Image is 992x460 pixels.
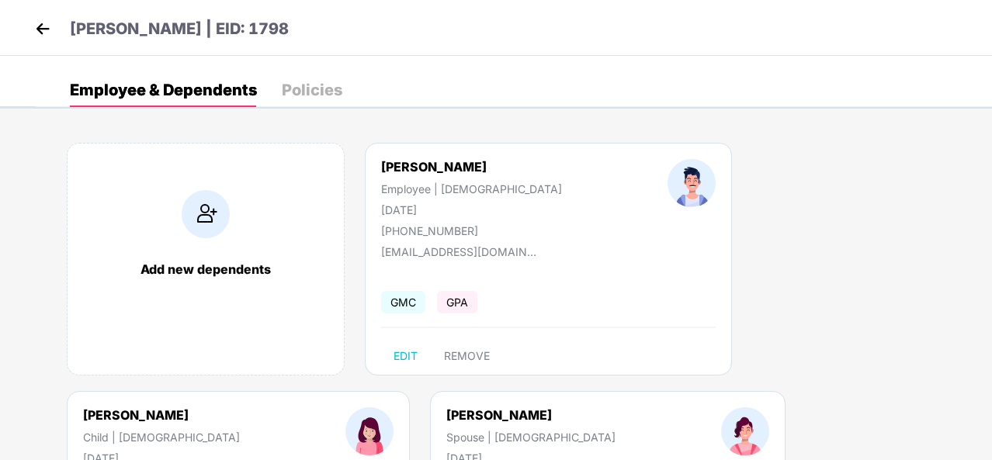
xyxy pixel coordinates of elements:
[381,245,536,258] div: [EMAIL_ADDRESS][DOMAIN_NAME]
[83,407,240,423] div: [PERSON_NAME]
[444,350,490,362] span: REMOVE
[381,203,562,216] div: [DATE]
[668,159,716,207] img: profileImage
[345,407,394,455] img: profileImage
[182,190,230,238] img: addIcon
[381,344,430,368] button: EDIT
[83,431,240,444] div: Child | [DEMOGRAPHIC_DATA]
[381,159,562,175] div: [PERSON_NAME]
[381,224,562,237] div: [PHONE_NUMBER]
[446,407,616,423] div: [PERSON_NAME]
[394,350,418,362] span: EDIT
[721,407,769,455] img: profileImage
[437,291,477,313] span: GPA
[381,291,425,313] span: GMC
[282,82,342,98] div: Policies
[70,82,257,98] div: Employee & Dependents
[83,261,328,277] div: Add new dependents
[432,344,502,368] button: REMOVE
[446,431,616,444] div: Spouse | [DEMOGRAPHIC_DATA]
[31,17,54,40] img: back
[70,17,289,41] p: [PERSON_NAME] | EID: 1798
[381,182,562,195] div: Employee | [DEMOGRAPHIC_DATA]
